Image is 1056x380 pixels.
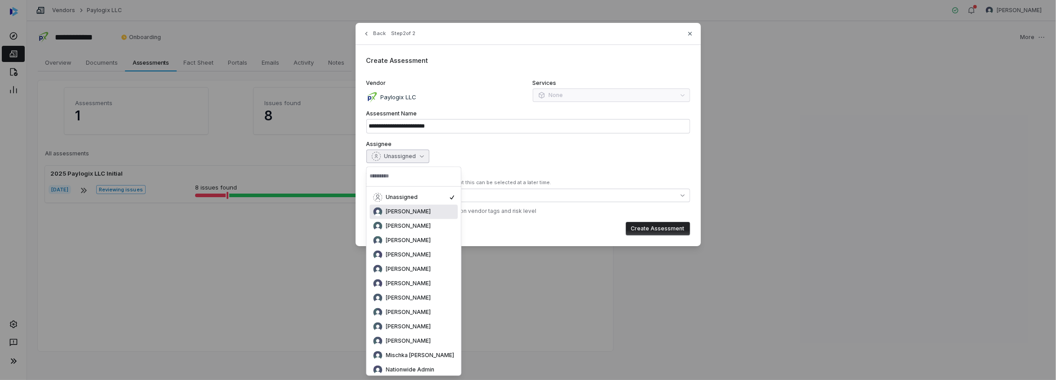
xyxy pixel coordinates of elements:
[386,367,434,374] span: Nationwide Admin
[360,26,389,42] button: Back
[373,351,382,360] img: Mischka Nusbaum avatar
[373,323,382,331] img: Melanie Lorent avatar
[386,295,431,302] span: [PERSON_NAME]
[373,265,382,274] img: Jackie Gawronski avatar
[373,251,382,260] img: Dylan Cline avatar
[373,294,382,303] img: Laura Sayre avatar
[386,352,454,359] span: Mischka [PERSON_NAME]
[373,366,382,375] img: Nationwide Admin avatar
[386,266,431,273] span: [PERSON_NAME]
[373,236,382,245] img: Chadd Myers avatar
[386,237,431,244] span: [PERSON_NAME]
[373,308,382,317] img: Lisa Chapman avatar
[386,208,431,216] span: [PERSON_NAME]
[377,93,417,102] p: Paylogix LLC
[386,252,431,259] span: [PERSON_NAME]
[366,57,428,64] span: Create Assessment
[366,179,690,186] div: At least one control set is required, but this can be selected at a later time.
[384,153,416,160] span: Unassigned
[386,194,418,201] span: Unassigned
[366,110,690,117] label: Assessment Name
[366,80,386,87] span: Vendor
[392,30,416,37] span: Step 2 of 2
[386,338,431,345] span: [PERSON_NAME]
[373,208,382,217] img: Anita Ritter avatar
[386,309,431,316] span: [PERSON_NAME]
[366,170,690,177] label: Control Sets
[386,323,431,331] span: [PERSON_NAME]
[366,208,690,215] div: ✓ Auto-selected 1 control set based on vendor tags and risk level
[386,280,431,287] span: [PERSON_NAME]
[373,337,382,346] img: Melvin Baez avatar
[626,222,690,235] button: Create Assessment
[386,223,431,230] span: [PERSON_NAME]
[373,279,382,288] img: Kourtney Shields avatar
[366,141,690,148] label: Assignee
[373,222,382,231] img: Brittany Durbin avatar
[533,80,690,87] label: Services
